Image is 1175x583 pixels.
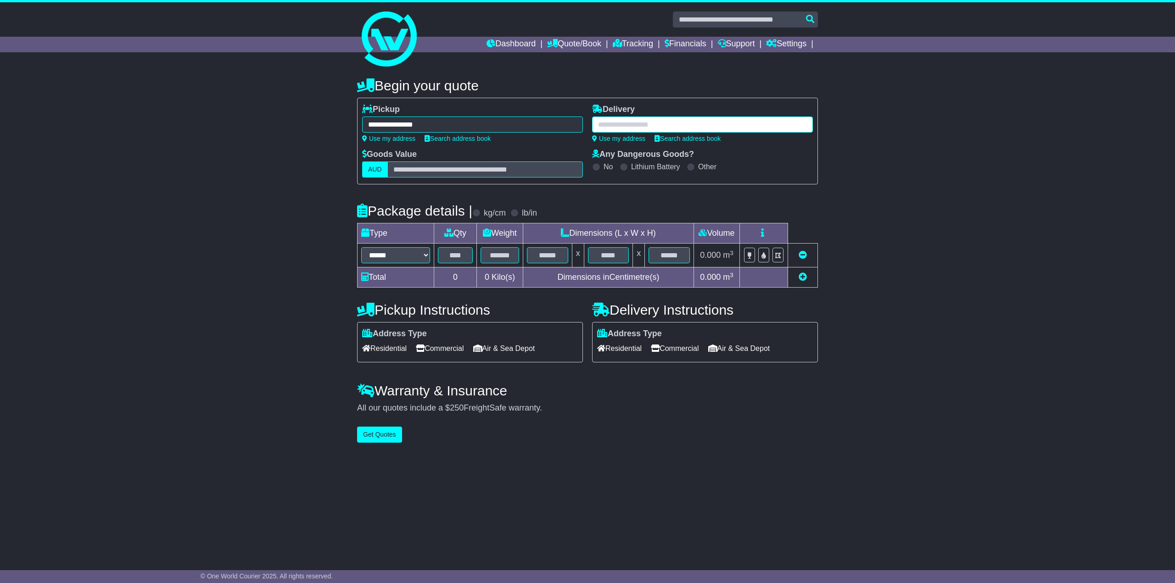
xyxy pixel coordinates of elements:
[651,341,699,355] span: Commercial
[357,427,402,443] button: Get Quotes
[799,250,807,260] a: Remove this item
[665,37,706,52] a: Financials
[730,250,733,256] sup: 3
[357,302,583,317] h4: Pickup Instructions
[604,162,613,171] label: No
[631,162,680,171] label: Lithium Battery
[592,105,635,115] label: Delivery
[730,272,733,278] sup: 3
[592,135,645,142] a: Use my address
[799,272,807,282] a: Add new item
[473,341,535,355] span: Air & Sea Depot
[523,267,694,288] td: Dimensions in Centimetre(s)
[523,223,694,244] td: Dimensions (L x W x H)
[655,135,721,142] a: Search address book
[416,341,464,355] span: Commercial
[613,37,653,52] a: Tracking
[700,272,721,282] span: 0.000
[425,135,491,142] a: Search address book
[485,272,489,282] span: 0
[362,135,415,142] a: Use my address
[362,161,388,178] label: AUD
[522,208,537,218] label: lb/in
[694,223,739,244] td: Volume
[547,37,601,52] a: Quote/Book
[723,250,733,260] span: m
[766,37,806,52] a: Settings
[357,78,818,93] h4: Begin your quote
[434,267,477,288] td: 0
[592,302,818,317] h4: Delivery Instructions
[487,37,536,52] a: Dashboard
[477,223,523,244] td: Weight
[633,244,645,267] td: x
[723,272,733,282] span: m
[708,341,770,355] span: Air & Sea Depot
[357,203,472,218] h4: Package details |
[592,150,694,160] label: Any Dangerous Goods?
[700,250,721,260] span: 0.000
[572,244,584,267] td: x
[477,267,523,288] td: Kilo(s)
[362,341,407,355] span: Residential
[597,329,662,339] label: Address Type
[357,383,818,398] h4: Warranty & Insurance
[358,267,434,288] td: Total
[362,329,427,339] label: Address Type
[357,403,818,413] div: All our quotes include a $ FreightSafe warranty.
[597,341,642,355] span: Residential
[484,208,506,218] label: kg/cm
[201,572,333,580] span: © One World Courier 2025. All rights reserved.
[698,162,716,171] label: Other
[362,150,417,160] label: Goods Value
[450,403,464,412] span: 250
[718,37,755,52] a: Support
[434,223,477,244] td: Qty
[362,105,400,115] label: Pickup
[358,223,434,244] td: Type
